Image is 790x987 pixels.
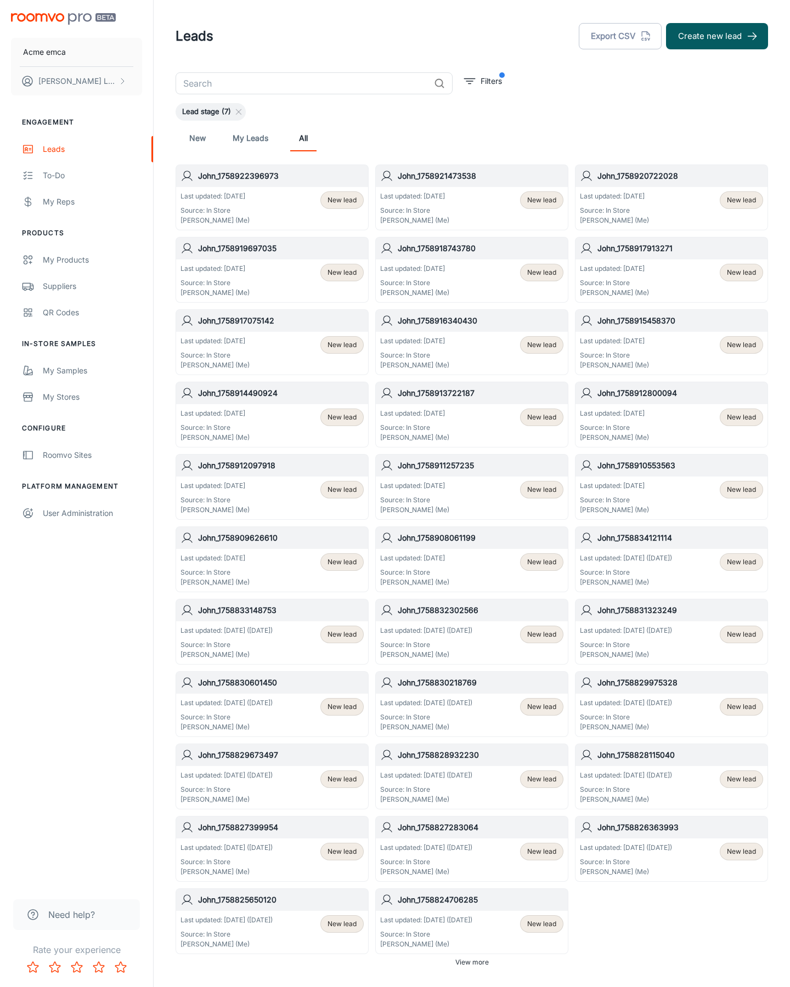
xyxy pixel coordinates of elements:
[180,423,250,433] p: Source: In Store
[380,215,449,225] p: [PERSON_NAME] (Me)
[184,125,211,151] a: New
[727,702,756,712] span: New lead
[580,433,649,443] p: [PERSON_NAME] (Me)
[180,698,273,708] p: Last updated: [DATE] ([DATE])
[180,505,250,515] p: [PERSON_NAME] (Me)
[580,215,649,225] p: [PERSON_NAME] (Me)
[575,526,768,592] a: John_1758834121114Last updated: [DATE] ([DATE])Source: In Store[PERSON_NAME] (Me)New lead
[398,677,563,689] h6: John_1758830218769
[48,908,95,921] span: Need help?
[176,382,369,447] a: John_1758914490924Last updated: [DATE]Source: In Store[PERSON_NAME] (Me)New lead
[44,956,66,978] button: Rate 2 star
[398,821,563,833] h6: John_1758827283064
[198,170,364,182] h6: John_1758922396973
[527,195,556,205] span: New lead
[451,954,493,971] button: View more
[375,237,568,303] a: John_1758918743780Last updated: [DATE]Source: In Store[PERSON_NAME] (Me)New lead
[180,433,250,443] p: [PERSON_NAME] (Me)
[580,495,649,505] p: Source: In Store
[597,170,763,182] h6: John_1758920722028
[176,164,369,230] a: John_1758922396973Last updated: [DATE]Source: In Store[PERSON_NAME] (Me)New lead
[176,26,213,46] h1: Leads
[580,505,649,515] p: [PERSON_NAME] (Me)
[580,191,649,201] p: Last updated: [DATE]
[527,847,556,856] span: New lead
[198,532,364,544] h6: John_1758909626610
[233,125,268,151] a: My Leads
[11,13,116,25] img: Roomvo PRO Beta
[176,72,430,94] input: Search
[380,553,449,563] p: Last updated: [DATE]
[727,847,756,856] span: New lead
[328,629,357,639] span: New lead
[398,749,563,761] h6: John_1758828932230
[176,237,369,303] a: John_1758919697035Last updated: [DATE]Source: In Store[PERSON_NAME] (Me)New lead
[380,867,472,877] p: [PERSON_NAME] (Me)
[380,350,449,360] p: Source: In Store
[380,495,449,505] p: Source: In Store
[727,268,756,277] span: New lead
[43,365,142,377] div: My Samples
[597,460,763,472] h6: John_1758910553563
[11,38,142,66] button: Acme emca
[375,526,568,592] a: John_1758908061199Last updated: [DATE]Source: In Store[PERSON_NAME] (Me)New lead
[727,557,756,567] span: New lead
[328,557,357,567] span: New lead
[328,268,357,277] span: New lead
[527,629,556,639] span: New lead
[380,264,449,274] p: Last updated: [DATE]
[198,315,364,327] h6: John_1758917075142
[375,671,568,737] a: John_1758830218769Last updated: [DATE] ([DATE])Source: In Store[PERSON_NAME] (Me)New lead
[23,46,66,58] p: Acme emca
[180,264,250,274] p: Last updated: [DATE]
[180,288,250,298] p: [PERSON_NAME] (Me)
[575,164,768,230] a: John_1758920722028Last updated: [DATE]Source: In Store[PERSON_NAME] (Me)New lead
[380,577,449,587] p: [PERSON_NAME] (Me)
[180,191,250,201] p: Last updated: [DATE]
[580,785,672,795] p: Source: In Store
[43,280,142,292] div: Suppliers
[727,485,756,495] span: New lead
[180,481,250,491] p: Last updated: [DATE]
[580,336,649,346] p: Last updated: [DATE]
[176,888,369,954] a: John_1758825650120Last updated: [DATE] ([DATE])Source: In Store[PERSON_NAME] (Me)New lead
[43,391,142,403] div: My Stores
[398,460,563,472] h6: John_1758911257235
[398,242,563,254] h6: John_1758918743780
[180,626,273,636] p: Last updated: [DATE] ([DATE])
[180,939,273,949] p: [PERSON_NAME] (Me)
[398,532,563,544] h6: John_1758908061199
[380,939,472,949] p: [PERSON_NAME] (Me)
[380,712,472,722] p: Source: In Store
[380,505,449,515] p: [PERSON_NAME] (Me)
[380,770,472,780] p: Last updated: [DATE] ([DATE])
[727,412,756,422] span: New lead
[455,957,489,967] span: View more
[180,867,273,877] p: [PERSON_NAME] (Me)
[290,125,317,151] a: All
[180,640,273,650] p: Source: In Store
[198,749,364,761] h6: John_1758829673497
[328,702,357,712] span: New lead
[380,360,449,370] p: [PERSON_NAME] (Me)
[481,75,502,87] p: Filters
[375,744,568,809] a: John_1758828932230Last updated: [DATE] ([DATE])Source: In Store[PERSON_NAME] (Me)New lead
[180,770,273,780] p: Last updated: [DATE] ([DATE])
[461,72,505,90] button: filter
[727,340,756,350] span: New lead
[580,857,672,867] p: Source: In Store
[43,449,142,461] div: Roomvo Sites
[580,650,672,660] p: [PERSON_NAME] (Me)
[380,626,472,636] p: Last updated: [DATE] ([DATE])
[597,677,763,689] h6: John_1758829975328
[198,821,364,833] h6: John_1758827399954
[380,409,449,418] p: Last updated: [DATE]
[575,237,768,303] a: John_1758917913271Last updated: [DATE]Source: In Store[PERSON_NAME] (Me)New lead
[597,532,763,544] h6: John_1758834121114
[375,164,568,230] a: John_1758921473538Last updated: [DATE]Source: In Store[PERSON_NAME] (Me)New lead
[580,640,672,650] p: Source: In Store
[580,698,672,708] p: Last updated: [DATE] ([DATE])
[527,557,556,567] span: New lead
[328,919,357,929] span: New lead
[176,309,369,375] a: John_1758917075142Last updated: [DATE]Source: In Store[PERSON_NAME] (Me)New lead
